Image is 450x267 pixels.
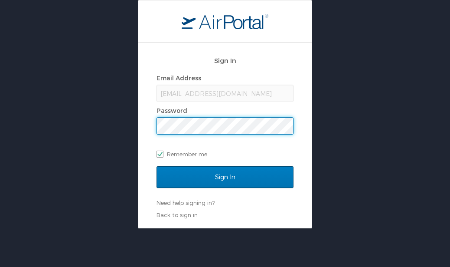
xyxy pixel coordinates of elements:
[157,211,198,218] a: Back to sign in
[157,107,187,114] label: Password
[157,199,215,206] a: Need help signing in?
[157,74,201,82] label: Email Address
[157,56,293,66] h2: Sign In
[157,166,293,188] input: Sign In
[157,148,293,161] label: Remember me
[182,13,268,29] img: logo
